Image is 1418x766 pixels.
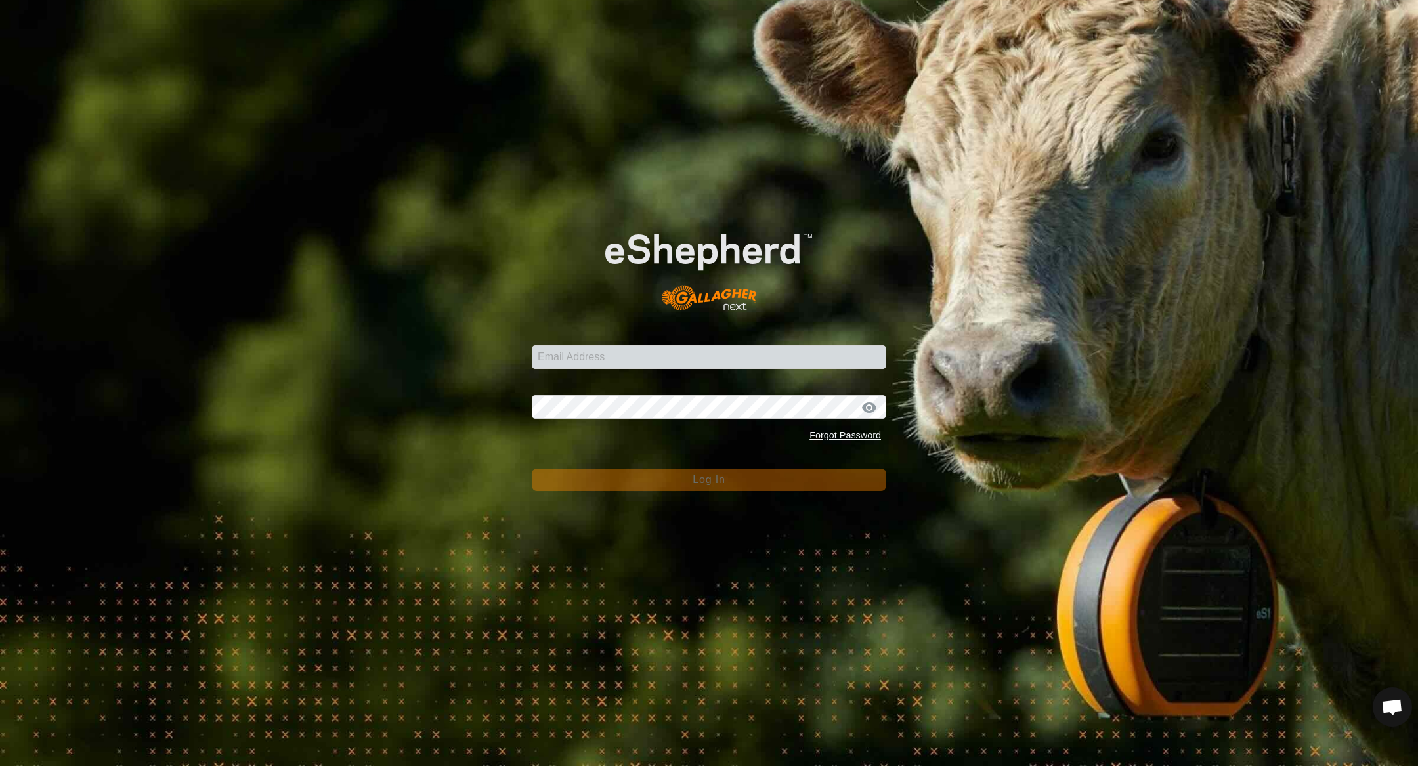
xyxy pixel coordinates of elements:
button: Log In [532,469,886,491]
a: Forgot Password [809,430,881,440]
img: E-shepherd Logo [567,204,851,325]
div: Open chat [1373,687,1412,727]
input: Email Address [532,345,886,369]
span: Log In [693,474,725,485]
